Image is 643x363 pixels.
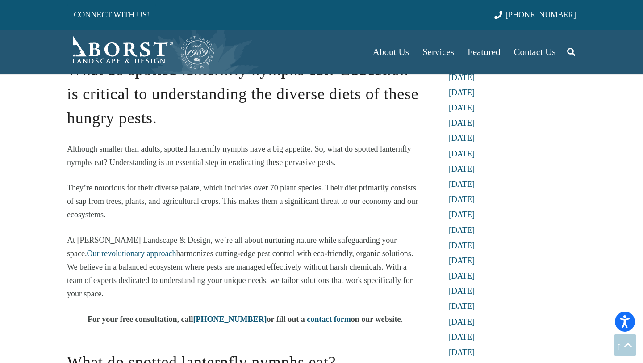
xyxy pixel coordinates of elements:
[468,46,500,57] span: Featured
[449,149,475,158] a: [DATE]
[422,46,454,57] span: Services
[514,46,556,57] span: Contact Us
[67,61,418,127] span: What do spotted lanternfly nymphs eat? Education is critical to understanding the diverse diets o...
[494,10,576,19] a: [PHONE_NUMBER]
[87,249,176,258] a: Our revolutionary approach
[67,236,397,258] span: At [PERSON_NAME] Landscape & Design, we’re all about nurturing nature while safeguarding your space.
[449,73,475,82] a: [DATE]
[449,287,475,295] a: [DATE]
[449,256,475,265] a: [DATE]
[449,210,475,219] a: [DATE]
[505,10,576,19] span: [PHONE_NUMBER]
[88,315,193,324] b: For your free consultation, call
[416,30,461,74] a: Services
[307,315,351,324] b: contact form
[449,195,475,204] a: [DATE]
[449,271,475,280] a: [DATE]
[351,315,403,324] b: on our website.
[562,41,580,63] a: Search
[193,315,267,324] a: [PHONE_NUMBER]
[614,334,636,356] a: Back to top
[461,30,507,74] a: Featured
[67,183,418,219] span: They’re notorious for their diverse palate, which includes over 70 plant species. Their diet prim...
[366,30,416,74] a: About Us
[449,317,475,326] a: [DATE]
[67,4,155,25] a: CONNECT WITH US!
[449,118,475,127] a: [DATE]
[305,315,351,324] a: contact form
[449,180,475,189] a: [DATE]
[507,30,563,74] a: Contact Us
[267,315,305,324] b: or fill out a
[449,226,475,235] a: [DATE]
[373,46,409,57] span: About Us
[449,333,475,342] a: [DATE]
[449,241,475,250] a: [DATE]
[67,144,411,167] span: Although smaller than adults, spotted lanternfly nymphs have a big appetite. So, what do spotted ...
[449,134,475,143] a: [DATE]
[449,103,475,112] a: [DATE]
[67,34,215,70] a: Borst-Logo
[67,249,413,298] span: harmonizes cutting-edge pest control with eco-friendly, organic solutions. We believe in a balanc...
[449,302,475,311] a: [DATE]
[449,88,475,97] a: [DATE]
[449,348,475,357] a: [DATE]
[449,165,475,173] a: [DATE]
